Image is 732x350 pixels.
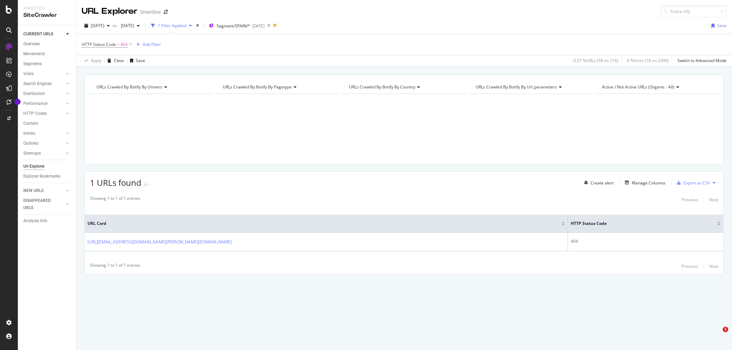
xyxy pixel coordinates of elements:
[23,31,64,38] a: CURRENT URLS
[140,9,161,15] div: Smartbox
[23,163,45,170] div: Url Explorer
[476,84,557,90] span: URLs Crawled By Botify By url_parameters
[674,177,710,188] button: Export as CSV
[709,197,718,203] div: Next
[23,140,64,147] a: Outlinks
[709,263,718,269] div: Next
[581,177,614,188] button: Create alert
[23,31,53,38] div: CURRENT URLS
[573,58,618,63] div: 0.27 % URLs ( 58 on 21K )
[88,239,232,245] a: [URL][EMAIL_ADDRESS][DOMAIN_NAME][PERSON_NAME][DOMAIN_NAME]
[675,55,727,66] button: Switch to Advanced Mode
[252,23,265,29] div: [DATE]
[82,20,113,31] button: [DATE]
[23,50,71,58] a: Movements
[23,50,45,58] div: Movements
[23,70,64,77] a: Visits
[571,238,721,244] div: 404
[114,58,124,63] div: Clear
[118,23,134,28] span: 2025 Aug. 25th
[23,110,47,117] div: HTTP Codes
[133,40,161,49] button: Add Filter
[23,100,64,107] a: Performance
[23,5,70,11] div: Analytics
[632,180,665,186] div: Manage Columns
[118,20,142,31] button: [DATE]
[120,40,128,49] span: 404
[90,262,140,270] div: Showing 1 to 1 of 1 entries
[23,217,71,225] a: Analysis Info
[23,90,64,97] a: Distribution
[23,100,47,107] div: Performance
[709,327,725,343] iframe: Intercom live chat
[143,41,161,47] div: Add Filter
[148,20,195,31] button: 1 Filter Applied
[23,197,58,212] div: DISAPPEARED URLS
[88,220,560,227] span: URL Card
[82,55,102,66] button: Apply
[684,180,710,186] div: Export as CSV
[23,217,47,225] div: Analysis Info
[661,5,727,17] input: Find a URL
[82,5,137,17] div: URL Explorer
[23,150,64,157] a: Sitemaps
[96,84,162,90] span: URLs Crawled By Botify By univers
[127,55,145,66] button: Save
[90,177,141,188] span: 1 URLs found
[195,22,200,29] div: times
[23,110,64,117] a: HTTP Codes
[117,41,119,47] span: =
[23,173,60,180] div: Explorer Bookmarks
[206,20,265,31] button: Segment:SPAIN/*[DATE]
[709,20,727,31] button: Save
[591,180,614,186] div: Create alert
[23,80,52,87] div: Search Engines
[23,187,44,194] div: NEW URLS
[23,40,40,48] div: Overview
[23,150,41,157] div: Sitemaps
[23,197,64,212] a: DISAPPEARED URLS
[23,187,64,194] a: NEW URLS
[91,58,102,63] div: Apply
[23,11,70,19] div: SiteCrawler
[23,90,45,97] div: Distribution
[82,41,116,47] span: HTTP Status Code
[23,120,71,127] a: Content
[23,70,34,77] div: Visits
[682,262,698,270] button: Previous
[23,120,38,127] div: Content
[217,23,250,29] span: Segment: SPAIN/*
[622,179,665,187] button: Manage Columns
[90,195,140,204] div: Showing 1 to 1 of 1 entries
[91,23,104,28] span: 2025 Sep. 8th
[14,99,21,105] div: Tooltip anchor
[23,173,71,180] a: Explorer Bookmarks
[474,82,586,93] h4: URLs Crawled By Botify By url_parameters
[23,40,71,48] a: Overview
[23,130,64,137] a: Inlinks
[23,60,42,68] div: Segments
[158,23,186,28] div: 1 Filter Applied
[709,195,718,204] button: Next
[164,10,168,14] div: arrow-right-arrow-left
[23,140,38,147] div: Outlinks
[682,263,698,269] div: Previous
[709,262,718,270] button: Next
[23,163,71,170] a: Url Explorer
[601,82,712,93] h4: Active / Not Active URLs
[148,182,150,188] div: -
[677,58,727,63] div: Switch to Advanced Mode
[571,220,707,227] span: HTTP Status Code
[723,327,728,332] span: 1
[223,84,292,90] span: URLs Crawled By Botify By pagetype
[105,55,124,66] button: Clear
[348,82,459,93] h4: URLs Crawled By Botify By country
[23,80,64,87] a: Search Engines
[717,23,727,28] div: Save
[627,58,669,63] div: 0 % Visits ( 18 on 239K )
[682,195,698,204] button: Previous
[23,130,35,137] div: Inlinks
[221,82,333,93] h4: URLs Crawled By Botify By pagetype
[144,184,147,186] img: Equal
[682,197,698,203] div: Previous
